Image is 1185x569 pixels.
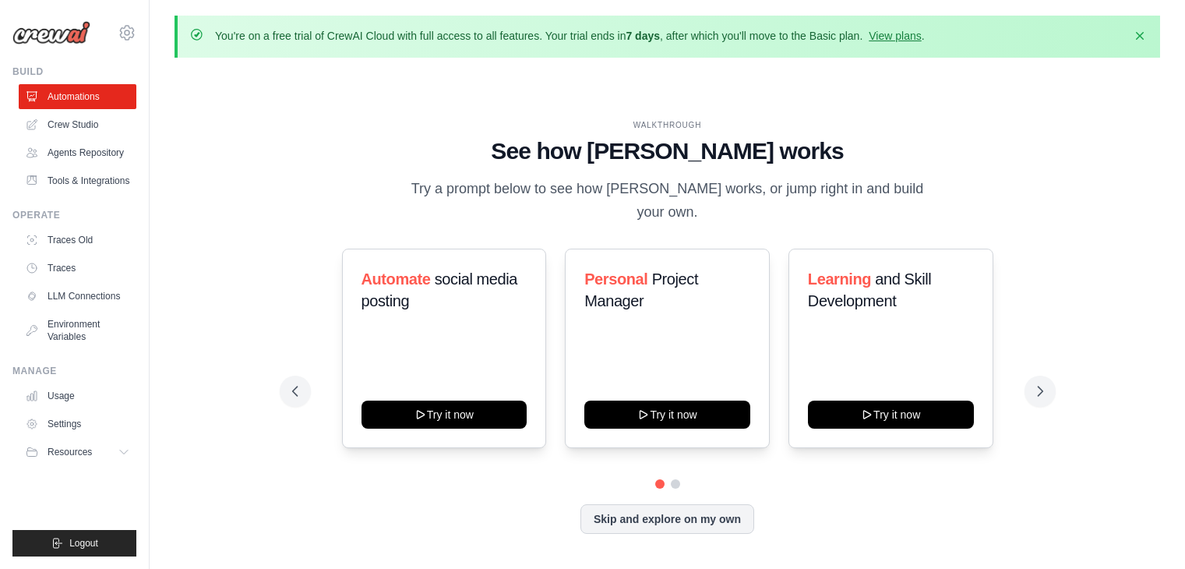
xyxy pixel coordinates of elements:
a: LLM Connections [19,284,136,309]
div: WALKTHROUGH [292,119,1043,131]
div: Operate [12,209,136,221]
a: Settings [19,412,136,436]
span: Personal [584,270,647,288]
a: Crew Studio [19,112,136,137]
button: Try it now [584,401,750,429]
span: Logout [69,537,98,550]
span: Resources [48,446,92,458]
p: Try a prompt below to see how [PERSON_NAME] works, or jump right in and build your own. [406,178,929,224]
button: Resources [19,440,136,465]
a: Environment Variables [19,312,136,349]
a: Automations [19,84,136,109]
span: and Skill Development [808,270,931,309]
button: Try it now [808,401,974,429]
button: Logout [12,530,136,557]
a: Traces Old [19,228,136,253]
button: Skip and explore on my own [580,504,754,534]
div: Build [12,65,136,78]
a: Tools & Integrations [19,168,136,193]
img: Logo [12,21,90,44]
a: Agents Repository [19,140,136,165]
span: Automate [361,270,431,288]
h1: See how [PERSON_NAME] works [292,137,1043,165]
span: Learning [808,270,871,288]
span: social media posting [361,270,518,309]
a: Usage [19,383,136,408]
a: View plans [869,30,921,42]
p: You're on a free trial of CrewAI Cloud with full access to all features. Your trial ends in , aft... [215,28,925,44]
strong: 7 days [626,30,660,42]
a: Traces [19,256,136,281]
span: Project Manager [584,270,698,309]
button: Try it now [361,401,527,429]
div: Manage [12,365,136,377]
